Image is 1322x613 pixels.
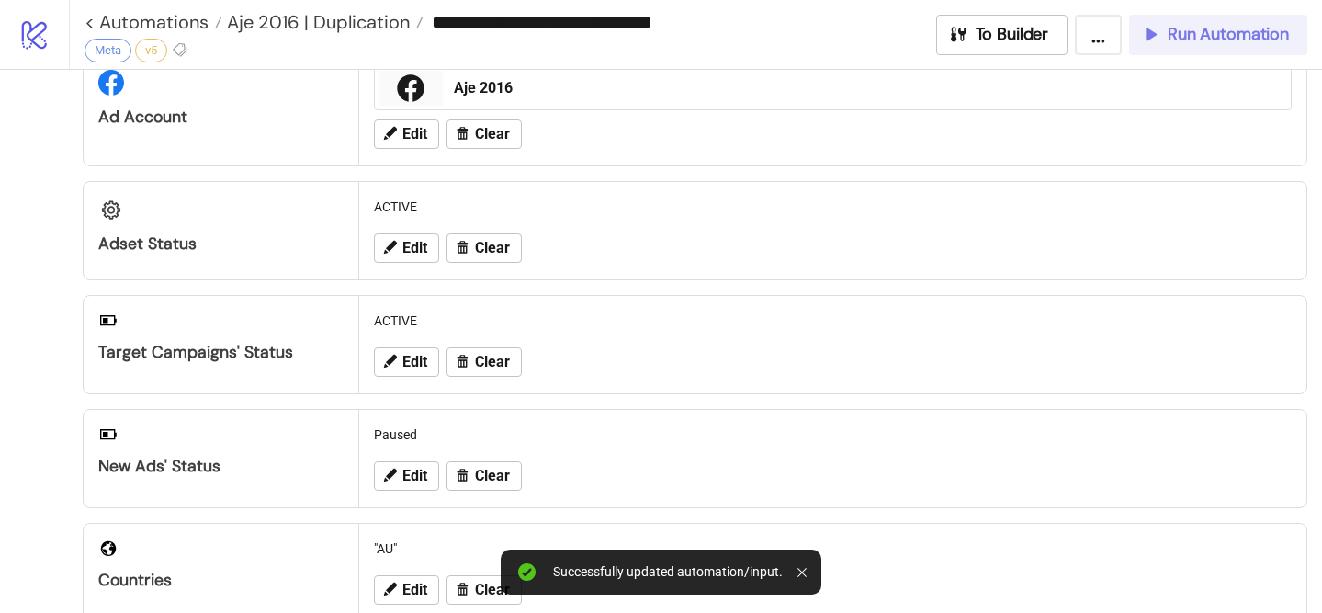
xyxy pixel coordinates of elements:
div: Meta [85,39,131,62]
div: Target Campaigns' Status [98,342,344,363]
button: Clear [446,461,522,491]
div: New Ads' Status [98,456,344,477]
button: Clear [446,347,522,377]
button: ... [1075,15,1122,55]
button: Edit [374,119,439,149]
a: < Automations [85,13,222,31]
span: Run Automation [1168,24,1289,45]
span: Clear [475,468,510,484]
button: Clear [446,575,522,605]
span: Edit [402,354,427,370]
span: Clear [475,240,510,256]
span: Edit [402,240,427,256]
div: Ad Account [98,107,344,128]
span: Aje 2016 | Duplication [222,10,410,34]
div: Countries [98,570,344,591]
span: Edit [402,582,427,598]
div: "AU" [367,531,1299,566]
div: ACTIVE [367,303,1299,338]
div: Paused [367,417,1299,452]
button: Edit [374,575,439,605]
span: Edit [402,126,427,142]
div: Aje 2016 [454,78,1280,98]
span: Clear [475,126,510,142]
span: To Builder [976,24,1049,45]
button: Clear [446,233,522,263]
a: Aje 2016 | Duplication [222,13,424,31]
div: Successfully updated automation/input. [553,564,783,580]
button: Clear [446,119,522,149]
button: Edit [374,233,439,263]
button: Run Automation [1129,15,1307,55]
span: Edit [402,468,427,484]
span: Clear [475,582,510,598]
div: ACTIVE [367,189,1299,224]
div: v5 [135,39,167,62]
button: Edit [374,461,439,491]
button: To Builder [936,15,1068,55]
div: Adset Status [98,233,344,255]
button: Edit [374,347,439,377]
span: Clear [475,354,510,370]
